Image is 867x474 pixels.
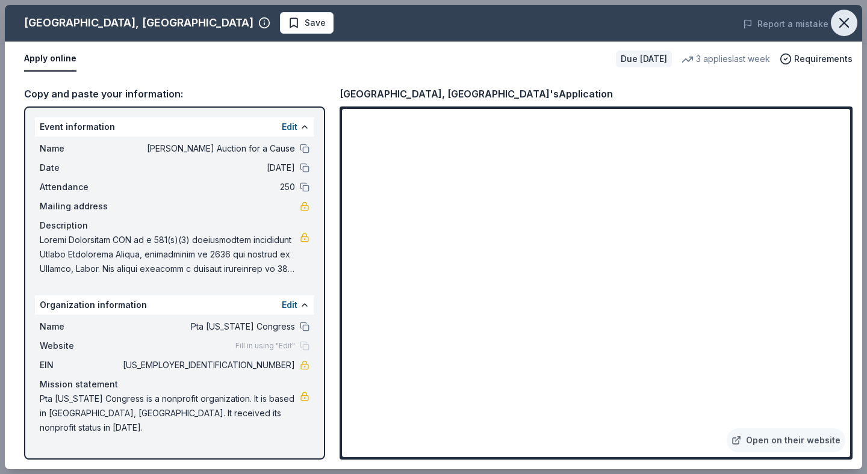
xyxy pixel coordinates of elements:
a: Open on their website [727,428,845,452]
button: Edit [282,298,297,312]
div: Copy and paste your information: [24,86,325,102]
div: Mission statement [40,377,309,392]
div: [GEOGRAPHIC_DATA], [GEOGRAPHIC_DATA]'s Application [340,86,613,102]
div: [GEOGRAPHIC_DATA], [GEOGRAPHIC_DATA] [24,13,253,32]
span: Pta [US_STATE] Congress is a nonprofit organization. It is based in [GEOGRAPHIC_DATA], [GEOGRAPHI... [40,392,300,435]
button: Edit [282,120,297,134]
span: Requirements [794,52,853,66]
div: 3 applies last week [682,52,770,66]
span: Mailing address [40,199,120,214]
div: Organization information [35,295,314,315]
span: Save [305,16,326,30]
span: EIN [40,358,120,372]
span: Attendance [40,180,120,194]
span: Fill in using "Edit" [235,341,295,351]
button: Apply online [24,46,76,72]
span: Pta [US_STATE] Congress [120,319,295,334]
div: Event information [35,117,314,137]
button: Requirements [780,52,853,66]
div: Due [DATE] [616,51,672,67]
div: Description [40,218,309,233]
span: Date [40,161,120,175]
button: Save [280,12,334,34]
span: [US_EMPLOYER_IDENTIFICATION_NUMBER] [120,358,295,372]
span: Loremi Dolorsitam CON ad e 581(s)(3) doeiusmodtem incididunt Utlabo Etdolorema Aliqua, enimadmini... [40,233,300,276]
button: Report a mistake [743,17,828,31]
span: Name [40,141,120,156]
span: [PERSON_NAME] Auction for a Cause [120,141,295,156]
span: 250 [120,180,295,194]
span: [DATE] [120,161,295,175]
span: Website [40,339,120,353]
span: Name [40,319,120,334]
